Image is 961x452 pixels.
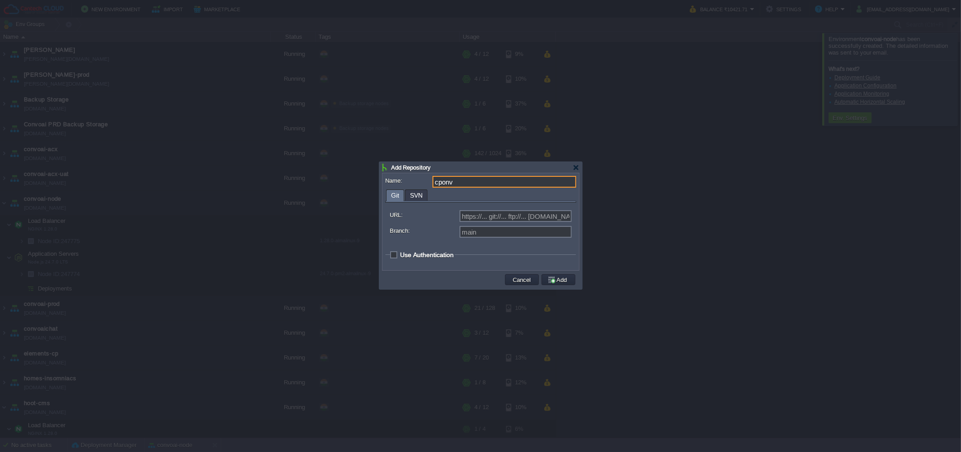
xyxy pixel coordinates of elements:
label: URL: [390,210,459,220]
label: Name: [385,176,432,185]
span: Use Authentication [400,251,454,258]
span: SVN [410,190,423,201]
label: Branch: [390,226,459,235]
button: Cancel [510,276,534,284]
span: Add Repository [391,164,431,171]
button: Add [547,276,570,284]
span: Git [391,190,399,201]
